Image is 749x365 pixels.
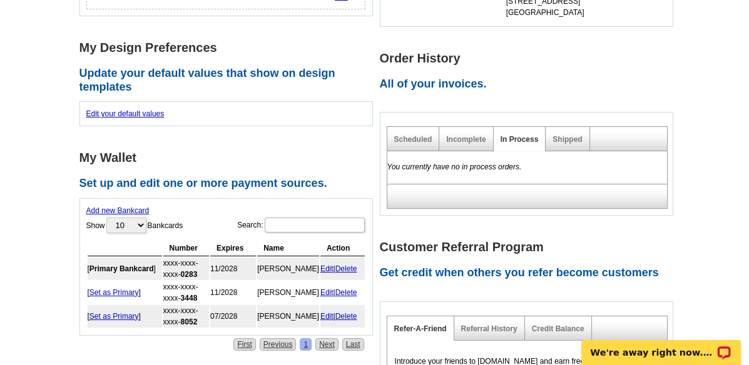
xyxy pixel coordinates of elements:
strong: 8052 [181,317,198,326]
td: xxxx-xxxx-xxxx- [163,281,209,304]
strong: 0283 [181,270,198,279]
h1: My Design Preferences [79,41,380,54]
td: [PERSON_NAME] [257,281,319,304]
a: Credit Balance [532,324,584,333]
a: Last [342,338,364,351]
a: Add new Bankcard [86,206,150,215]
td: 11/2028 [210,257,256,280]
a: In Process [501,135,539,144]
td: | [320,305,365,327]
em: You currently have no in process orders. [387,162,522,171]
h2: Update your default values that show on design templates [79,67,380,94]
a: Scheduled [394,135,432,144]
strong: 3448 [181,294,198,302]
select: ShowBankcards [106,217,146,233]
td: [PERSON_NAME] [257,257,319,280]
th: Expires [210,241,256,256]
h1: Customer Referral Program [380,241,680,254]
a: Delete [335,264,357,273]
a: 1 [300,338,312,351]
h1: My Wallet [79,151,380,164]
td: [PERSON_NAME] [257,305,319,327]
td: | [320,281,365,304]
a: Previous [260,338,297,351]
a: First [233,338,255,351]
td: [ ] [88,305,162,327]
td: [ ] [88,257,162,280]
a: Refer-A-Friend [394,324,447,333]
td: [ ] [88,281,162,304]
h2: Get credit when others you refer become customers [380,266,680,280]
a: Referral History [461,324,517,333]
a: Edit your default values [86,109,165,118]
a: Shipped [553,135,582,144]
td: 11/2028 [210,281,256,304]
td: xxxx-xxxx-xxxx- [163,305,209,327]
a: Edit [320,288,334,297]
label: Search: [237,216,365,234]
th: Number [163,241,209,256]
a: Delete [335,312,357,321]
a: Next [315,338,339,351]
a: Edit [320,312,334,321]
td: 07/2028 [210,305,256,327]
a: Set as Primary [89,312,139,321]
a: Edit [320,264,334,273]
h2: All of your invoices. [380,77,680,91]
label: Show Bankcards [86,216,183,234]
h2: Set up and edit one or more payment sources. [79,177,380,191]
a: Incomplete [446,135,486,144]
b: Primary Bankcard [89,264,154,273]
td: xxxx-xxxx-xxxx- [163,257,209,280]
iframe: LiveChat chat widget [573,326,749,365]
th: Action [320,241,365,256]
a: Set as Primary [89,288,139,297]
th: Name [257,241,319,256]
input: Search: [265,217,365,232]
h1: Order History [380,52,680,65]
td: | [320,257,365,280]
a: Delete [335,288,357,297]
